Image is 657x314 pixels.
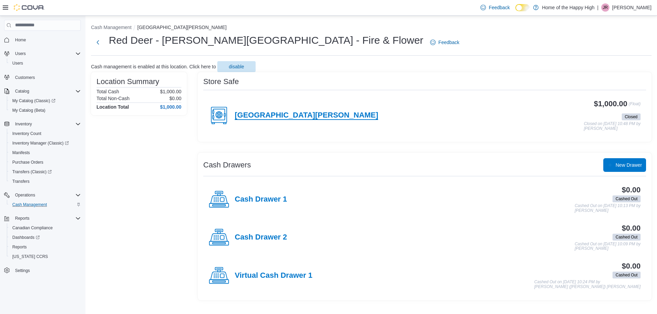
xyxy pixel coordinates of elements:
button: Inventory [1,119,83,129]
a: Feedback [427,36,462,49]
button: Settings [1,265,83,275]
h6: Total Cash [96,89,119,94]
p: Cashed Out on [DATE] 10:09 PM by [PERSON_NAME] [575,242,641,251]
span: Reports [10,243,81,251]
span: Home [12,36,81,44]
button: Users [12,50,28,58]
span: Settings [12,266,81,275]
h3: $0.00 [622,262,641,270]
span: Closed [625,114,637,120]
a: Users [10,59,26,67]
span: Users [10,59,81,67]
a: [US_STATE] CCRS [10,252,51,261]
span: Customers [12,73,81,81]
h1: Red Deer - [PERSON_NAME][GEOGRAPHIC_DATA] - Fire & Flower [109,33,423,47]
h6: Total Non-Cash [96,96,130,101]
span: Inventory Manager (Classic) [10,139,81,147]
p: $1,000.00 [160,89,181,94]
h3: $0.00 [622,224,641,232]
img: Cova [14,4,44,11]
nav: Complex example [4,32,81,293]
span: Cashed Out [616,234,637,240]
h4: $1,000.00 [160,104,181,110]
nav: An example of EuiBreadcrumbs [91,24,652,32]
span: Washington CCRS [10,252,81,261]
button: Cash Management [7,200,83,209]
input: Dark Mode [515,4,530,11]
h4: Cash Drawer 1 [235,195,287,204]
span: Inventory [15,121,32,127]
span: Cashed Out [616,272,637,278]
button: [US_STATE] CCRS [7,252,83,261]
span: Reports [12,244,27,250]
span: Catalog [12,87,81,95]
button: My Catalog (Beta) [7,106,83,115]
span: Transfers (Classic) [10,168,81,176]
h4: [GEOGRAPHIC_DATA][PERSON_NAME] [235,111,378,120]
p: Cash management is enabled at this location. Click here to [91,64,216,69]
a: Transfers [10,177,32,186]
span: Operations [15,192,35,198]
span: Canadian Compliance [12,225,53,231]
a: Canadian Compliance [10,224,55,232]
p: Home of the Happy High [542,3,594,12]
p: $0.00 [169,96,181,101]
span: My Catalog (Classic) [10,97,81,105]
a: Customers [12,73,38,82]
button: [GEOGRAPHIC_DATA][PERSON_NAME] [137,25,227,30]
span: My Catalog (Classic) [12,98,55,104]
p: Closed on [DATE] 10:48 PM by [PERSON_NAME] [584,122,641,131]
a: Dashboards [10,233,42,242]
button: Transfers [7,177,83,186]
a: Dashboards [7,233,83,242]
h3: $0.00 [622,186,641,194]
span: New Drawer [616,162,642,168]
a: Feedback [478,1,512,14]
div: Jeremy Russell [601,3,609,12]
span: Purchase Orders [10,158,81,166]
span: Manifests [10,149,81,157]
span: Cash Management [12,202,47,207]
span: Cash Management [10,201,81,209]
span: Cashed Out [613,272,641,278]
a: Purchase Orders [10,158,46,166]
a: My Catalog (Classic) [10,97,58,105]
span: Cashed Out [616,196,637,202]
button: Catalog [12,87,32,95]
p: (Float) [629,100,641,112]
span: Users [15,51,26,56]
span: Cashed Out [613,234,641,241]
span: disable [229,63,244,70]
span: Reports [15,216,29,221]
span: Transfers (Classic) [12,169,52,175]
a: Home [12,36,29,44]
button: Customers [1,72,83,82]
button: Canadian Compliance [7,223,83,233]
h4: Cash Drawer 2 [235,233,287,242]
span: Reports [12,214,81,222]
span: Inventory [12,120,81,128]
button: New Drawer [603,158,646,172]
h3: Location Summary [96,78,159,86]
span: Canadian Compliance [10,224,81,232]
h3: Store Safe [203,78,239,86]
span: JR [603,3,608,12]
span: Operations [12,191,81,199]
span: Dashboards [12,235,40,240]
button: disable [217,61,256,72]
span: Feedback [489,4,510,11]
button: Inventory Count [7,129,83,138]
a: Inventory Count [10,129,44,138]
span: Cashed Out [613,195,641,202]
span: Dashboards [10,233,81,242]
span: Transfers [10,177,81,186]
p: Cashed Out on [DATE] 10:13 PM by [PERSON_NAME] [575,204,641,213]
span: My Catalog (Beta) [10,106,81,114]
span: Users [12,60,23,66]
button: Inventory [12,120,35,128]
button: Manifests [7,148,83,158]
span: Manifests [12,150,30,155]
span: Inventory Manager (Classic) [12,140,69,146]
button: Next [91,36,105,49]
